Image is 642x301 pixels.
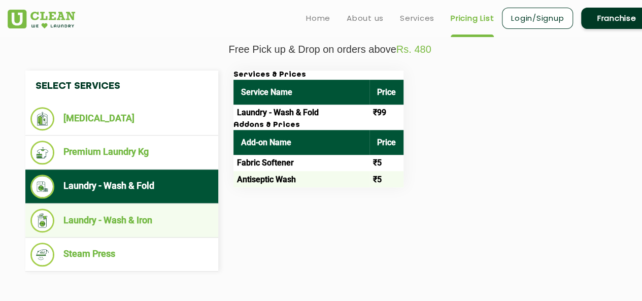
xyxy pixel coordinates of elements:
[30,209,213,232] li: Laundry - Wash & Iron
[502,8,573,29] a: Login/Signup
[396,44,431,55] span: Rs. 480
[8,10,75,28] img: UClean Laundry and Dry Cleaning
[25,71,218,102] h4: Select Services
[233,130,369,155] th: Add-on Name
[30,175,54,198] img: Laundry - Wash & Fold
[233,171,369,187] td: Antiseptic Wash
[30,175,213,198] li: Laundry - Wash & Fold
[400,12,434,24] a: Services
[369,80,403,105] th: Price
[306,12,330,24] a: Home
[233,71,403,80] h3: Services & Prices
[30,141,54,164] img: Premium Laundry Kg
[369,105,403,121] td: ₹99
[233,80,369,105] th: Service Name
[369,171,403,187] td: ₹5
[369,130,403,155] th: Price
[30,243,213,266] li: Steam Press
[233,155,369,171] td: Fabric Softener
[30,107,213,130] li: [MEDICAL_DATA]
[451,12,494,24] a: Pricing List
[30,141,213,164] li: Premium Laundry Kg
[30,107,54,130] img: Dry Cleaning
[30,243,54,266] img: Steam Press
[30,209,54,232] img: Laundry - Wash & Iron
[233,105,369,121] td: Laundry - Wash & Fold
[369,155,403,171] td: ₹5
[347,12,384,24] a: About us
[233,121,403,130] h3: Addons & Prices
